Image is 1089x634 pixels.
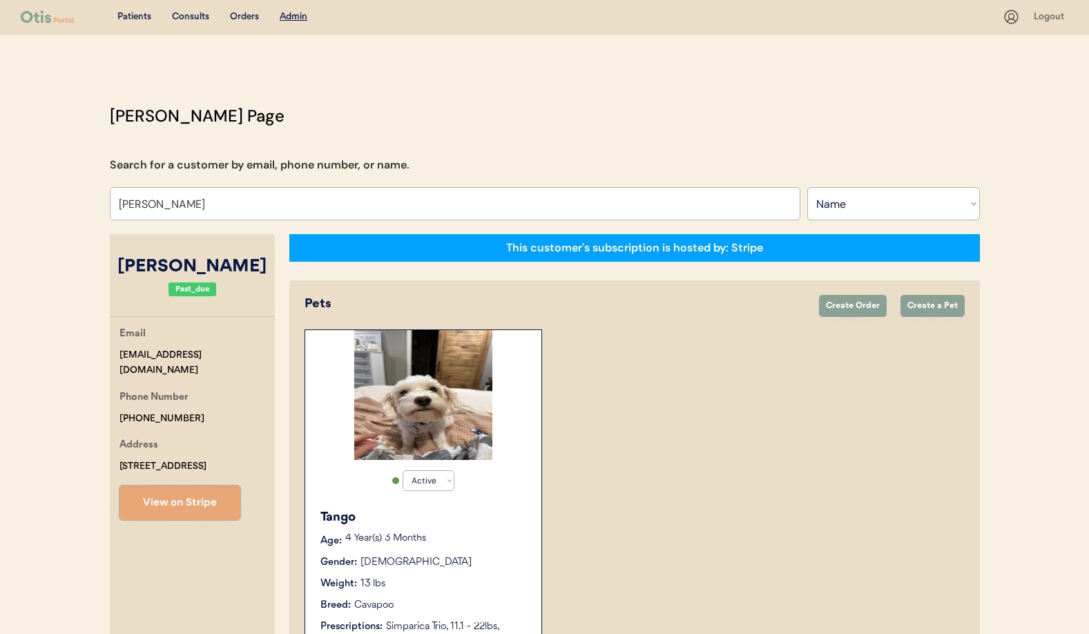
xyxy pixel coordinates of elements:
div: [EMAIL_ADDRESS][DOMAIN_NAME] [119,347,275,379]
div: Email [119,326,146,343]
div: Cavapoo [354,598,394,613]
div: [PERSON_NAME] Page [110,104,285,128]
div: [PERSON_NAME] [110,254,275,280]
div: Weight: [320,577,357,591]
div: Search for a customer by email, phone number, or name. [110,157,409,173]
div: [PHONE_NUMBER] [119,411,204,427]
div: Breed: [320,598,351,613]
div: Age: [320,534,342,548]
div: 13 lbs [360,577,385,591]
div: Pets [305,295,805,314]
div: Patients [117,10,151,24]
div: Phone Number [119,390,189,407]
p: 4 Year(s) 3 Months [345,534,528,544]
div: Prescriptions: [320,619,383,634]
div: Logout [1034,10,1068,24]
div: Address [119,437,158,454]
div: This customer's subscription is hosted by: Stripe [506,240,763,256]
button: View on Stripe [119,486,240,520]
div: [STREET_ADDRESS] [119,459,206,474]
button: Create a Pet [900,295,965,317]
u: Admin [280,12,307,21]
div: [DEMOGRAPHIC_DATA] [360,555,472,570]
div: Tango [320,508,528,527]
div: Consults [172,10,209,24]
button: Create Order [819,295,887,317]
img: image.jpg [354,330,492,460]
div: Gender: [320,555,357,570]
input: Search by name [110,187,800,220]
div: Orders [230,10,259,24]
